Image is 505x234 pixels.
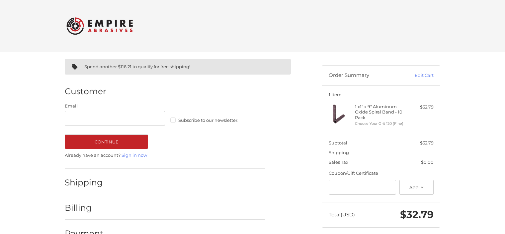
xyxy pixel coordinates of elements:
[65,86,106,97] h2: Customer
[399,180,434,195] button: Apply
[355,104,406,120] h4: 1 x 1" x 9" Aluminum Oxide Spiral Band - 10 Pack
[329,150,349,155] span: Shipping
[329,159,348,165] span: Sales Tax
[329,170,434,177] div: Coupon/Gift Certificate
[66,13,133,39] img: Empire Abrasives
[329,72,400,79] h3: Order Summary
[65,134,148,149] button: Continue
[329,211,355,218] span: Total (USD)
[65,203,104,213] h2: Billing
[421,159,434,165] span: $0.00
[329,92,434,97] h3: 1 Item
[430,150,434,155] span: --
[65,103,165,110] label: Email
[355,121,406,126] li: Choose Your Grit 120 (Fine)
[400,208,434,221] span: $32.79
[178,117,238,123] span: Subscribe to our newsletter.
[400,72,434,79] a: Edit Cart
[122,152,147,158] a: Sign in now
[65,152,265,159] p: Already have an account?
[65,177,104,188] h2: Shipping
[329,180,396,195] input: Gift Certificate or Coupon Code
[329,140,347,145] span: Subtotal
[420,140,434,145] span: $32.79
[407,104,434,111] div: $32.79
[84,64,190,69] span: Spend another $116.21 to qualify for free shipping!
